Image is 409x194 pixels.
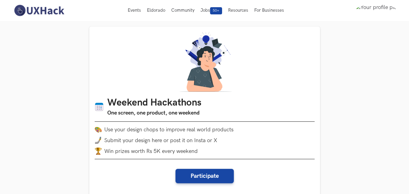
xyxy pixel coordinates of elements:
[95,126,102,133] img: palette.png
[210,7,222,14] span: 50+
[356,4,397,17] img: Your profile pic
[95,148,315,155] li: Win prizes worth Rs 5K every weekend
[95,126,315,133] li: Use your design chops to improve real world products
[12,4,66,17] img: UXHack-logo.png
[95,102,104,112] img: Calendar icon
[176,169,234,183] button: Participate
[95,148,102,155] img: trophy.png
[104,137,217,144] span: Submit your design here or post it on Insta or X
[107,109,201,117] h3: One screen, one product, one weekend
[176,32,233,92] img: A designer thinking
[107,97,201,109] h1: Weekend Hackathons
[95,137,102,144] img: mobile-in-hand.png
